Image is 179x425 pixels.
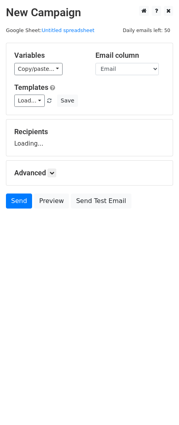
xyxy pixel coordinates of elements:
a: Preview [34,194,69,209]
button: Save [57,95,78,107]
h5: Email column [95,51,165,60]
span: Daily emails left: 50 [120,26,173,35]
a: Templates [14,83,48,91]
a: Copy/paste... [14,63,63,75]
h5: Advanced [14,169,165,177]
h5: Variables [14,51,84,60]
a: Load... [14,95,45,107]
h2: New Campaign [6,6,173,19]
a: Daily emails left: 50 [120,27,173,33]
a: Untitled spreadsheet [42,27,94,33]
small: Google Sheet: [6,27,95,33]
div: Loading... [14,127,165,148]
h5: Recipients [14,127,165,136]
a: Send Test Email [71,194,131,209]
a: Send [6,194,32,209]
